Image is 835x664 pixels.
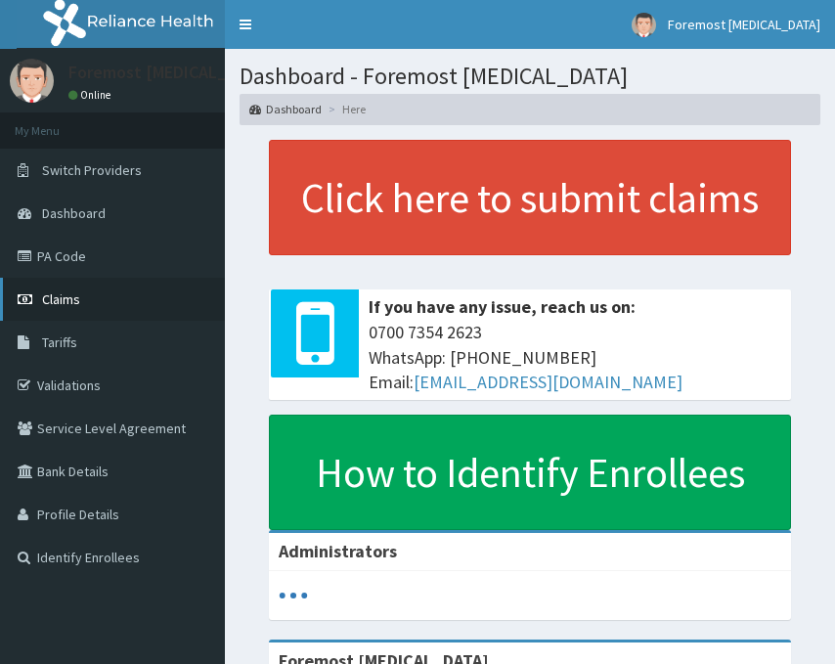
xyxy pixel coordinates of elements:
svg: audio-loading [279,581,308,610]
span: Switch Providers [42,161,142,179]
span: Claims [42,290,80,308]
span: Dashboard [42,204,106,222]
p: Foremost [MEDICAL_DATA] [68,64,274,81]
span: Tariffs [42,333,77,351]
img: User Image [632,13,656,37]
a: Click here to submit claims [269,140,791,255]
img: User Image [10,59,54,103]
li: Here [324,101,366,117]
span: 0700 7354 2623 WhatsApp: [PHONE_NUMBER] Email: [369,320,781,395]
a: Online [68,88,115,102]
a: How to Identify Enrollees [269,415,791,530]
a: [EMAIL_ADDRESS][DOMAIN_NAME] [414,371,682,393]
h1: Dashboard - Foremost [MEDICAL_DATA] [240,64,820,89]
span: Foremost [MEDICAL_DATA] [668,16,820,33]
b: Administrators [279,540,397,562]
a: Dashboard [249,101,322,117]
b: If you have any issue, reach us on: [369,295,636,318]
